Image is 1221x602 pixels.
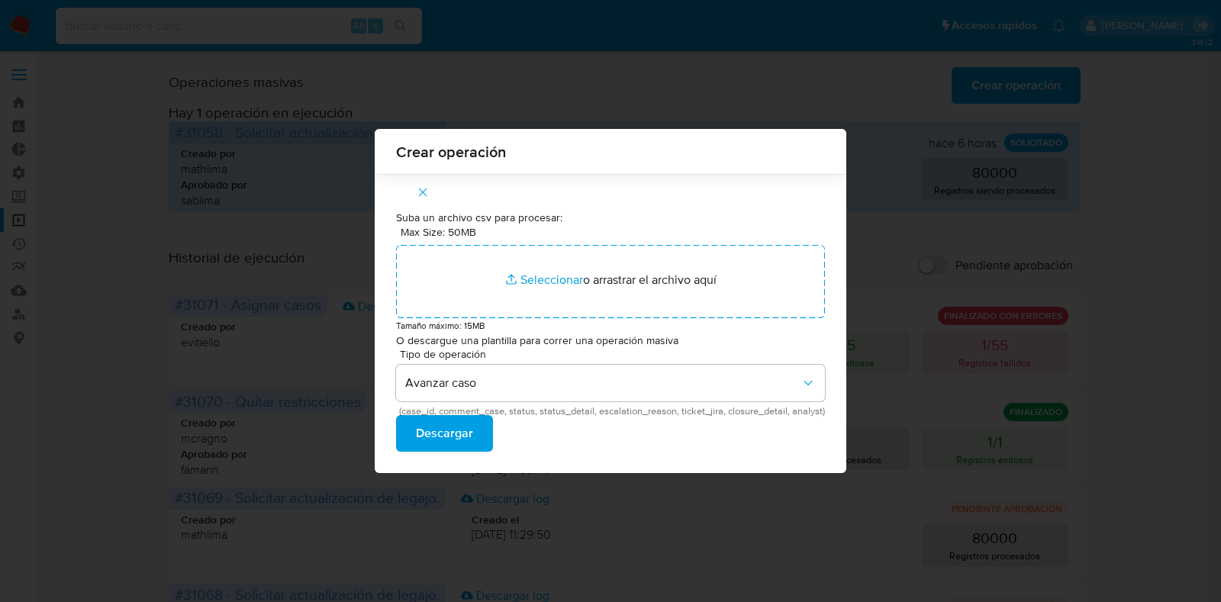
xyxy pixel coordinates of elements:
button: Avanzar caso [396,365,826,401]
span: Tipo de operación [400,349,830,359]
p: O descargue una plantilla para correr una operación masiva [396,333,826,349]
span: Crear operación [396,144,826,159]
span: Avanzar caso [405,375,801,391]
small: Tamaño máximo: 15MB [396,319,485,332]
span: (case_id, comment_case, status, status_detail, escalation_reason, ticket_jira, closure_detail, an... [399,407,829,415]
span: Descargar [416,417,473,450]
p: Suba un archivo csv para procesar: [396,211,826,226]
label: Max Size: 50MB [401,225,476,239]
button: Descargar [396,415,493,452]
